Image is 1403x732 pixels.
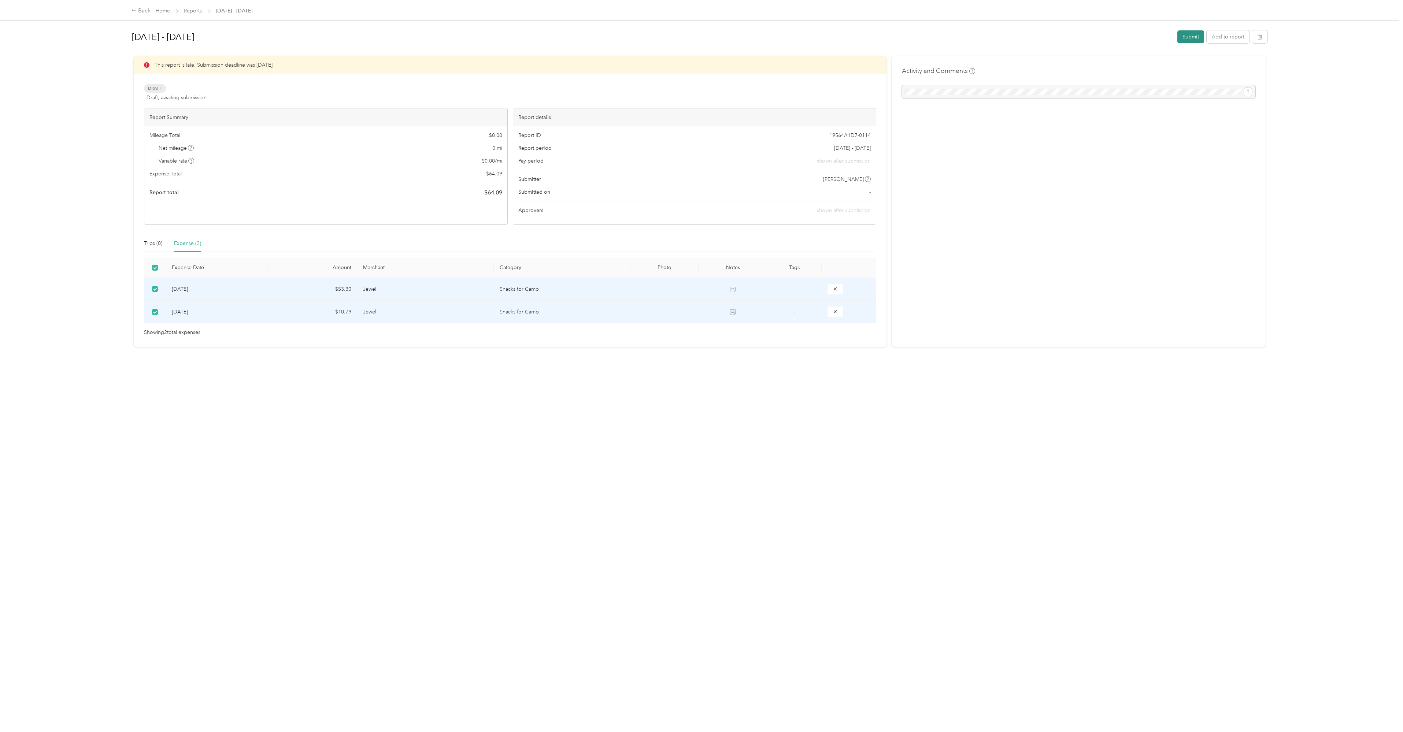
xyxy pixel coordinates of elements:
span: $ 64.09 [486,170,502,178]
div: Report details [513,108,876,126]
th: Merchant [357,258,494,278]
td: Jewel [357,278,494,301]
td: Jewel [357,301,494,323]
span: Mileage Total [149,131,180,139]
iframe: Everlance-gr Chat Button Frame [1362,691,1403,732]
th: Amount [269,258,357,278]
th: Category [494,258,630,278]
span: Net mileage [159,144,194,152]
span: [DATE] - [DATE] [834,144,871,152]
span: Showing 2 total expenses [144,328,200,337]
span: Report ID [518,131,541,139]
a: Home [156,8,170,14]
div: Expense (2) [174,239,201,248]
span: shown after submission [817,207,871,213]
span: Submitted on [518,188,550,196]
span: Draft, awaiting submission [147,94,207,101]
th: Photo [630,258,699,278]
span: Report period [518,144,552,152]
th: Tags [767,258,822,278]
span: - [869,188,871,196]
span: - [793,286,795,292]
h4: Activity and Comments [902,66,975,75]
span: 0 mi [492,144,502,152]
span: [DATE] - [DATE] [216,7,252,15]
span: Variable rate [159,157,195,165]
span: Expense Total [149,170,182,178]
span: Report total [149,189,179,196]
div: Tags [773,264,816,271]
span: - [793,309,795,315]
span: 19564A1D7-0114 [829,131,871,139]
span: shown after submission [817,157,871,165]
td: $10.79 [269,301,357,323]
td: Snacks for Camp [494,278,630,301]
span: Draft [144,84,166,93]
span: [PERSON_NAME] [823,175,864,183]
td: $53.30 [269,278,357,301]
td: Snacks for Camp [494,301,630,323]
td: 6-11-2025 [166,278,269,301]
div: Report Summary [144,108,507,126]
td: - [767,278,822,301]
td: - [767,301,822,323]
div: Trips (0) [144,239,162,248]
h1: Jun 2 - 15, 2025 [132,28,1172,46]
span: Submitter [518,175,541,183]
span: $ 64.09 [484,188,502,197]
button: Add to report [1207,30,1250,43]
td: 6-6-2025 [166,301,269,323]
span: Pay period [518,157,544,165]
span: $ 0.00 / mi [482,157,502,165]
th: Notes [699,258,767,278]
span: $ 0.00 [489,131,502,139]
div: This report is late. Submission deadline was [DATE] [134,56,886,74]
th: Expense Date [166,258,269,278]
div: Back [132,7,151,15]
a: Reports [184,8,202,14]
button: Submit [1177,30,1204,43]
span: Approvers [518,207,543,214]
